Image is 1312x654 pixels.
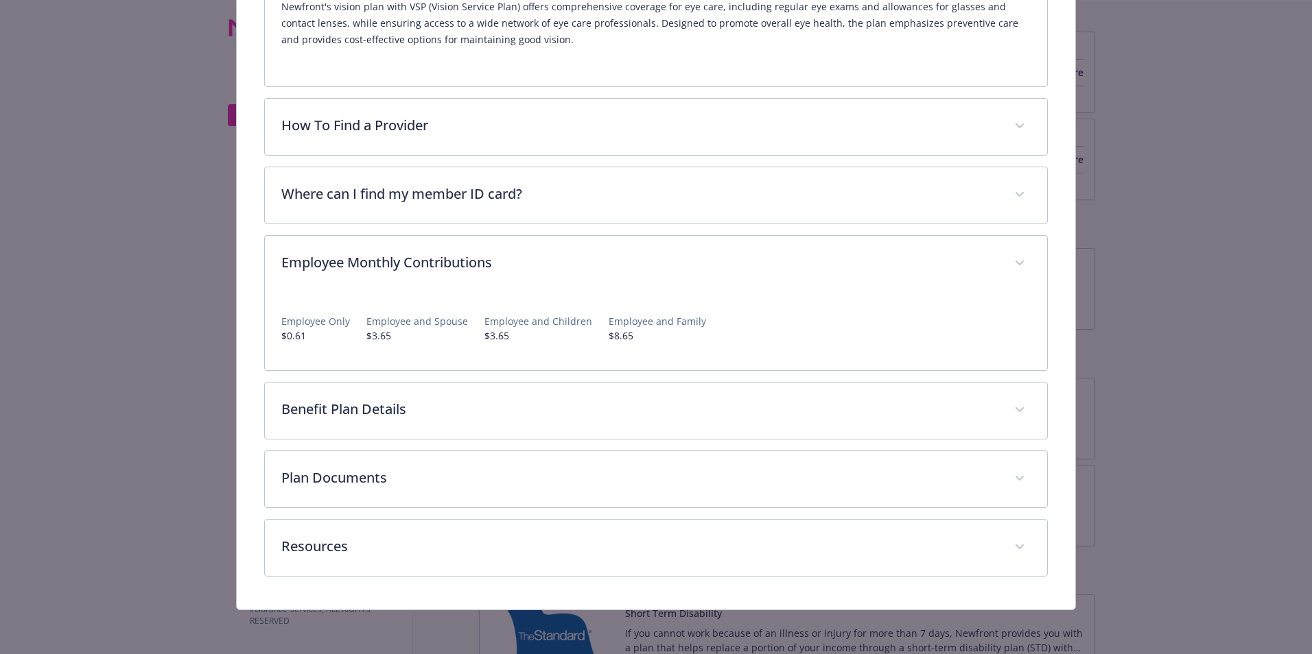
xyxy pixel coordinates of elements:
[281,468,998,488] p: Plan Documents
[366,314,468,328] p: Employee and Spouse
[609,314,706,328] p: Employee and Family
[484,328,592,343] p: $3.65
[484,314,592,328] p: Employee and Children
[609,328,706,343] p: $8.65
[366,328,468,343] p: $3.65
[281,328,350,343] p: $0.61
[281,399,998,420] p: Benefit Plan Details
[265,167,1047,223] div: Where can I find my member ID card?
[281,184,998,204] p: Where can I find my member ID card?
[281,536,998,557] p: Resources
[265,292,1047,370] div: Employee Monthly Contributions
[265,520,1047,576] div: Resources
[281,115,998,136] p: How To Find a Provider
[265,451,1047,507] div: Plan Documents
[265,99,1047,155] div: How To Find a Provider
[265,383,1047,439] div: Benefit Plan Details
[281,252,998,273] p: Employee Monthly Contributions
[265,236,1047,292] div: Employee Monthly Contributions
[281,314,350,328] p: Employee Only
